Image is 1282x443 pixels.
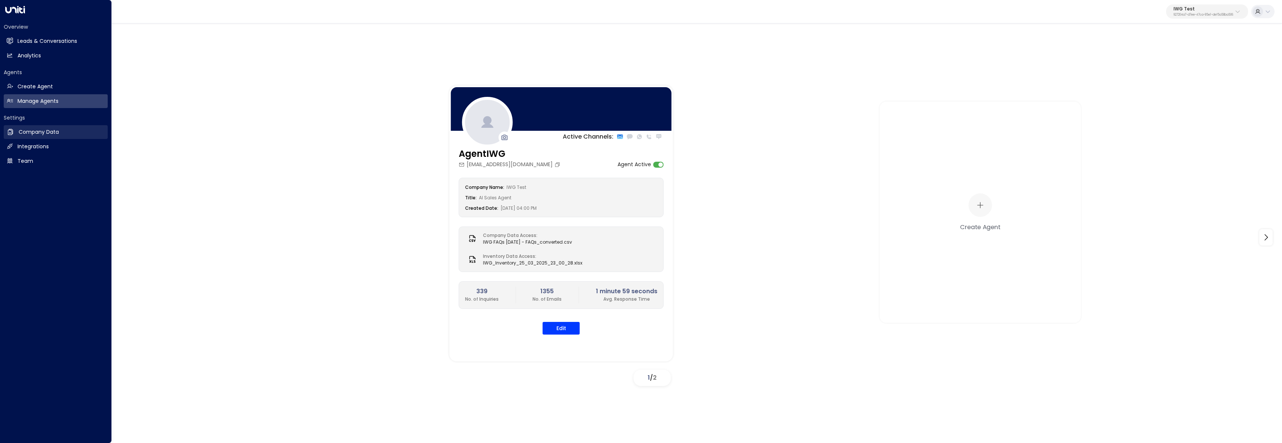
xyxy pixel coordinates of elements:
[18,157,33,165] h2: Team
[4,49,108,63] a: Analytics
[1174,13,1233,16] p: 927204a7-d7ee-47ca-85e1-def5a58ba506
[18,83,53,91] h2: Create Agent
[4,154,108,168] a: Team
[4,23,108,31] h2: Overview
[533,287,562,296] h2: 1355
[563,132,613,141] p: Active Channels:
[19,128,59,136] h2: Company Data
[18,52,41,60] h2: Analytics
[4,140,108,154] a: Integrations
[465,296,499,303] p: No. of Inquiries
[465,287,499,296] h2: 339
[4,34,108,48] a: Leads & Conversations
[506,184,526,190] span: IWG Test
[618,161,651,168] label: Agent Active
[543,322,580,335] button: Edit
[465,184,504,190] label: Company Name:
[596,287,657,296] h2: 1 minute 59 seconds
[1174,7,1233,11] p: IWG Test
[459,147,562,161] h3: AgentIWG
[18,143,49,151] h2: Integrations
[483,232,568,239] label: Company Data Access:
[501,205,537,211] span: [DATE] 04:00 PM
[4,94,108,108] a: Manage Agents
[479,194,511,201] span: AI Sales Agent
[960,222,1001,231] div: Create Agent
[648,373,650,382] span: 1
[465,205,498,211] label: Created Date:
[483,253,579,260] label: Inventory Data Access:
[18,37,77,45] h2: Leads & Conversations
[1166,4,1248,19] button: IWG Test927204a7-d7ee-47ca-85e1-def5a58ba506
[653,373,657,382] span: 2
[4,114,108,121] h2: Settings
[555,162,562,168] button: Copy
[634,370,671,386] div: /
[4,125,108,139] a: Company Data
[533,296,562,303] p: No. of Emails
[483,239,572,246] span: IWG FAQs [DATE] - FAQs_converted.csv
[596,296,657,303] p: Avg. Response Time
[483,260,582,266] span: IWG_Inventory_25_03_2025_23_00_28.xlsx
[18,97,59,105] h2: Manage Agents
[4,69,108,76] h2: Agents
[459,161,562,168] div: [EMAIL_ADDRESS][DOMAIN_NAME]
[465,194,477,201] label: Title:
[4,80,108,94] a: Create Agent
